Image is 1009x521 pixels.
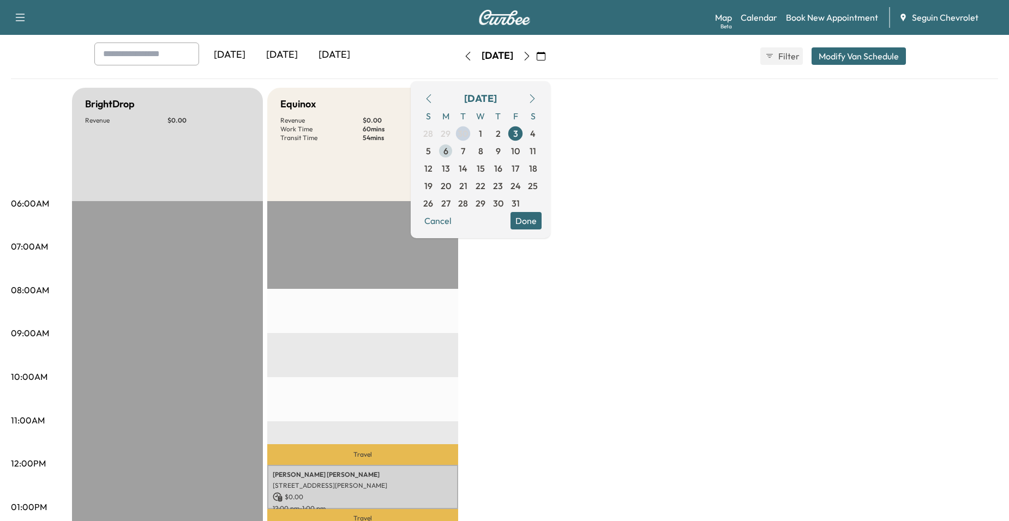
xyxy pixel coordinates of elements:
[510,179,521,192] span: 24
[741,11,777,24] a: Calendar
[496,127,501,140] span: 2
[267,444,458,465] p: Travel
[11,414,45,427] p: 11:00AM
[493,179,503,192] span: 23
[85,96,135,112] h5: BrightDrop
[507,107,524,125] span: F
[454,107,472,125] span: T
[280,134,363,142] p: Transit Time
[513,127,518,140] span: 3
[786,11,878,24] a: Book New Appointment
[493,197,503,210] span: 30
[912,11,978,24] span: Seguin Chevrolet
[459,162,467,175] span: 14
[441,127,451,140] span: 29
[280,96,316,112] h5: Equinox
[273,470,453,479] p: [PERSON_NAME] [PERSON_NAME]
[363,116,445,125] p: $ 0.00
[530,144,536,157] span: 11
[363,134,445,142] p: 54 mins
[458,197,468,210] span: 28
[496,144,501,157] span: 9
[529,162,537,175] span: 18
[476,197,485,210] span: 29
[715,11,732,24] a: MapBeta
[280,125,363,134] p: Work Time
[478,144,483,157] span: 8
[11,500,47,513] p: 01:00PM
[280,116,363,125] p: Revenue
[363,125,445,134] p: 60 mins
[11,457,46,470] p: 12:00PM
[512,197,520,210] span: 31
[494,162,502,175] span: 16
[760,47,803,65] button: Filter
[203,43,256,68] div: [DATE]
[424,179,433,192] span: 19
[478,10,531,25] img: Curbee Logo
[11,370,47,383] p: 10:00AM
[441,197,451,210] span: 27
[11,197,49,210] p: 06:00AM
[524,107,542,125] span: S
[423,127,433,140] span: 28
[472,107,489,125] span: W
[778,50,798,63] span: Filter
[11,240,48,253] p: 07:00AM
[510,212,542,229] button: Done
[273,504,453,513] p: 12:00 pm - 1:00 pm
[273,492,453,502] p: $ 0.00
[419,212,457,229] button: Cancel
[256,43,308,68] div: [DATE]
[308,43,361,68] div: [DATE]
[479,127,482,140] span: 1
[530,127,536,140] span: 4
[423,197,433,210] span: 26
[489,107,507,125] span: T
[419,107,437,125] span: S
[720,22,732,31] div: Beta
[458,127,469,140] span: 30
[528,179,538,192] span: 25
[482,49,513,63] div: [DATE]
[424,162,433,175] span: 12
[512,162,519,175] span: 17
[167,116,250,125] p: $ 0.00
[464,91,497,106] div: [DATE]
[461,144,465,157] span: 7
[426,144,431,157] span: 5
[85,116,167,125] p: Revenue
[441,179,451,192] span: 20
[511,144,520,157] span: 10
[11,326,49,340] p: 09:00AM
[476,179,485,192] span: 22
[273,481,453,490] p: [STREET_ADDRESS][PERSON_NAME]
[459,179,467,192] span: 21
[11,283,49,296] p: 08:00AM
[437,107,454,125] span: M
[442,162,450,175] span: 13
[443,144,448,157] span: 6
[477,162,485,175] span: 15
[812,47,906,65] button: Modify Van Schedule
